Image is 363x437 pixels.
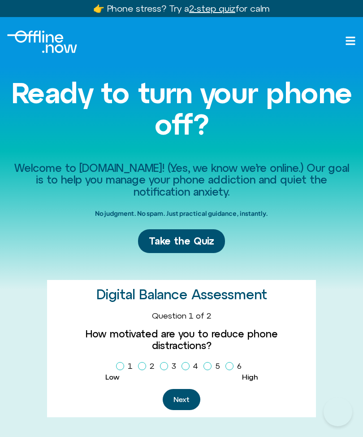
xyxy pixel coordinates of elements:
label: How motivated are you to reduce phone distractions? [54,328,309,352]
h2: Digital Balance Assessment [96,287,267,302]
label: 5 [203,358,224,374]
label: 2 [138,358,158,374]
span: Low [105,373,120,381]
span: High [242,373,258,381]
u: 2-step quiz [189,3,235,13]
label: 4 [181,358,202,374]
h1: Ready to turn your phone off? [11,77,352,140]
a: 👉 Phone stress? Try a2-step quizfor calm [93,3,270,13]
label: 3 [160,358,180,374]
iframe: Botpress [324,398,352,426]
h2: Welcome to [DOMAIN_NAME]! (Yes, we know we’re online.) Our goal is to help you manage your phone ... [11,162,352,197]
form: Homepage Sign Up [54,311,309,410]
h2: No judgment. No spam. Just practical guidance, instantly. [95,206,268,220]
span: Take the Quiz [149,235,214,248]
img: offline.now [7,31,77,53]
a: Open menu [345,35,356,46]
div: Logo [7,31,77,53]
div: Question 1 of 2 [54,311,309,321]
label: 1 [116,358,136,374]
label: 6 [225,358,245,374]
a: Take the Quiz [138,229,225,253]
button: Next [163,389,200,410]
